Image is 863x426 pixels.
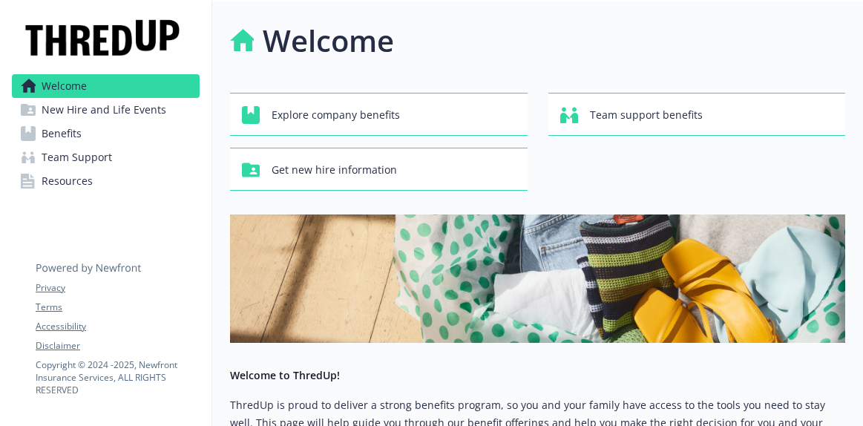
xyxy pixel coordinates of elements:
[36,281,199,295] a: Privacy
[230,148,528,191] button: Get new hire information
[42,145,112,169] span: Team Support
[36,339,199,353] a: Disclaimer
[272,101,400,129] span: Explore company benefits
[548,93,846,136] button: Team support benefits
[12,98,200,122] a: New Hire and Life Events
[42,74,87,98] span: Welcome
[36,301,199,314] a: Terms
[230,368,340,382] strong: Welcome to ThredUp!
[36,358,199,396] p: Copyright © 2024 - 2025 , Newfront Insurance Services, ALL RIGHTS RESERVED
[42,98,166,122] span: New Hire and Life Events
[36,320,199,333] a: Accessibility
[272,156,397,184] span: Get new hire information
[42,122,82,145] span: Benefits
[12,145,200,169] a: Team Support
[230,93,528,136] button: Explore company benefits
[263,19,394,63] h1: Welcome
[12,169,200,193] a: Resources
[590,101,703,129] span: Team support benefits
[12,122,200,145] a: Benefits
[230,214,845,343] img: overview page banner
[12,74,200,98] a: Welcome
[42,169,93,193] span: Resources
